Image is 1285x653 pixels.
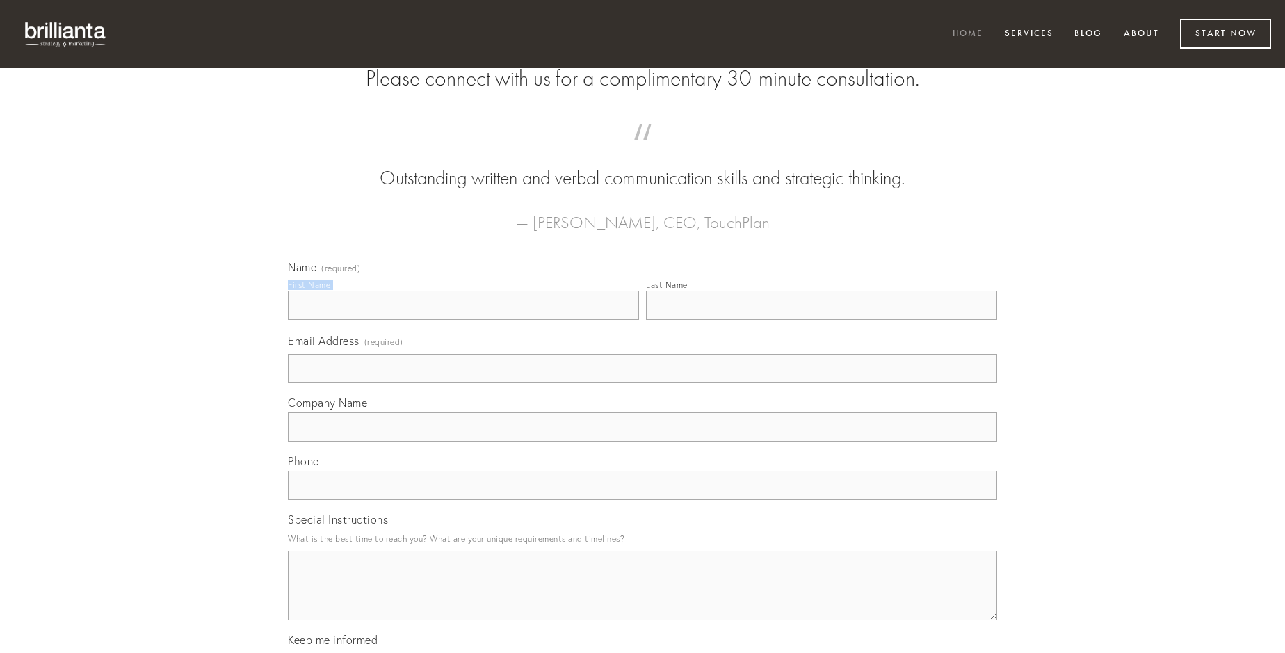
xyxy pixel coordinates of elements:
[288,65,997,92] h2: Please connect with us for a complimentary 30-minute consultation.
[288,633,378,647] span: Keep me informed
[1115,23,1168,46] a: About
[14,14,118,54] img: brillianta - research, strategy, marketing
[1180,19,1271,49] a: Start Now
[996,23,1062,46] a: Services
[310,138,975,165] span: “
[288,513,388,526] span: Special Instructions
[1065,23,1111,46] a: Blog
[310,138,975,192] blockquote: Outstanding written and verbal communication skills and strategic thinking.
[944,23,992,46] a: Home
[288,260,316,274] span: Name
[288,334,359,348] span: Email Address
[364,332,403,351] span: (required)
[288,529,997,548] p: What is the best time to reach you? What are your unique requirements and timelines?
[288,396,367,410] span: Company Name
[288,454,319,468] span: Phone
[288,280,330,290] div: First Name
[321,264,360,273] span: (required)
[646,280,688,290] div: Last Name
[310,192,975,236] figcaption: — [PERSON_NAME], CEO, TouchPlan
